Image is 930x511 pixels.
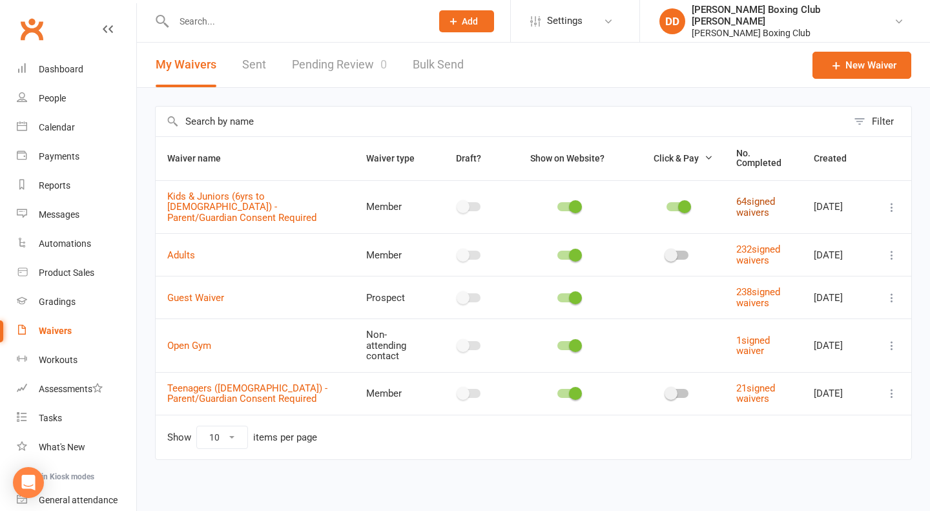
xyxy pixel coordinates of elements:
[242,43,266,87] a: Sent
[17,346,136,375] a: Workouts
[462,16,478,26] span: Add
[355,318,433,372] td: Non-attending contact
[519,151,619,166] button: Show on Website?
[17,317,136,346] a: Waivers
[355,372,433,415] td: Member
[167,292,224,304] a: Guest Waiver
[802,372,873,415] td: [DATE]
[355,276,433,318] td: Prospect
[439,10,494,32] button: Add
[17,433,136,462] a: What's New
[355,137,433,180] th: Waiver type
[17,171,136,200] a: Reports
[39,122,75,132] div: Calendar
[39,355,77,365] div: Workouts
[39,442,85,452] div: What's New
[13,467,44,498] div: Open Intercom Messenger
[167,151,235,166] button: Waiver name
[253,432,317,443] div: items per page
[380,57,387,71] span: 0
[15,13,48,45] a: Clubworx
[692,4,894,27] div: [PERSON_NAME] Boxing Club [PERSON_NAME]
[17,287,136,317] a: Gradings
[802,276,873,318] td: [DATE]
[39,180,70,191] div: Reports
[167,426,317,449] div: Show
[642,151,713,166] button: Click & Pay
[39,64,83,74] div: Dashboard
[814,151,861,166] button: Created
[659,8,685,34] div: DD
[167,340,211,351] a: Open Gym
[39,326,72,336] div: Waivers
[547,6,583,36] span: Settings
[17,375,136,404] a: Assessments
[292,43,387,87] a: Pending Review0
[736,286,780,309] a: 238signed waivers
[736,335,770,357] a: 1signed waiver
[39,267,94,278] div: Product Sales
[17,113,136,142] a: Calendar
[17,258,136,287] a: Product Sales
[530,153,604,163] span: Show on Website?
[802,318,873,372] td: [DATE]
[872,114,894,129] div: Filter
[39,238,91,249] div: Automations
[167,382,327,405] a: Teenagers ([DEMOGRAPHIC_DATA]) - Parent/Guardian Consent Required
[654,153,699,163] span: Click & Pay
[17,142,136,171] a: Payments
[17,84,136,113] a: People
[413,43,464,87] a: Bulk Send
[156,43,216,87] button: My Waivers
[39,384,103,394] div: Assessments
[17,404,136,433] a: Tasks
[39,495,118,505] div: General attendance
[736,382,775,405] a: 21signed waivers
[355,233,433,276] td: Member
[814,153,861,163] span: Created
[802,233,873,276] td: [DATE]
[39,209,79,220] div: Messages
[39,151,79,162] div: Payments
[17,229,136,258] a: Automations
[167,191,316,224] a: Kids & Juniors (6yrs to [DEMOGRAPHIC_DATA]) - Parent/Guardian Consent Required
[444,151,495,166] button: Draft?
[170,12,422,30] input: Search...
[802,180,873,234] td: [DATE]
[17,200,136,229] a: Messages
[355,180,433,234] td: Member
[692,27,894,39] div: [PERSON_NAME] Boxing Club
[167,153,235,163] span: Waiver name
[812,52,911,79] a: New Waiver
[847,107,911,136] button: Filter
[17,55,136,84] a: Dashboard
[39,297,76,307] div: Gradings
[156,107,847,136] input: Search by name
[39,93,66,103] div: People
[456,153,481,163] span: Draft?
[736,196,775,218] a: 64signed waivers
[167,249,195,261] a: Adults
[736,244,780,266] a: 232signed waivers
[725,137,802,180] th: No. Completed
[39,413,62,423] div: Tasks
